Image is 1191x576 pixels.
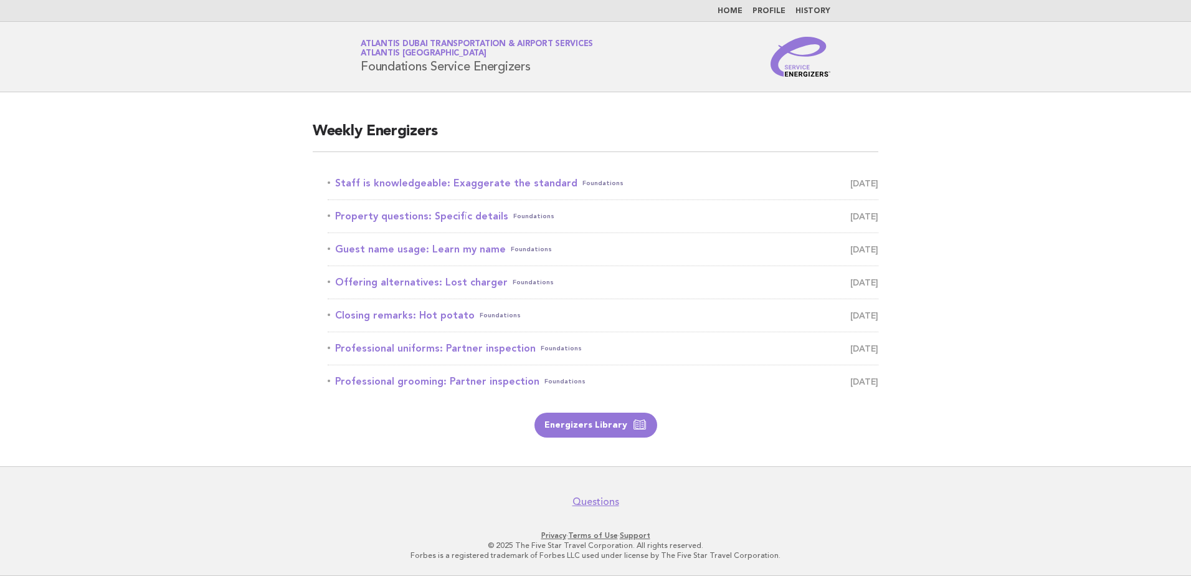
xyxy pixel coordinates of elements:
[795,7,830,15] a: History
[328,307,878,324] a: Closing remarks: Hot potatoFoundations [DATE]
[328,175,878,192] a: Staff is knowledgeable: Exaggerate the standardFoundations [DATE]
[328,241,878,258] a: Guest name usage: Learn my nameFoundations [DATE]
[328,208,878,225] a: Property questions: Specific detailsFoundations [DATE]
[361,40,593,57] a: Atlantis Dubai Transportation & Airport ServicesAtlantis [GEOGRAPHIC_DATA]
[361,50,486,58] span: Atlantis [GEOGRAPHIC_DATA]
[541,531,566,540] a: Privacy
[850,208,878,225] span: [DATE]
[541,340,582,357] span: Foundations
[328,373,878,390] a: Professional grooming: Partner inspectionFoundations [DATE]
[361,41,593,73] h1: Foundations Service Energizers
[513,274,554,291] span: Foundations
[544,373,586,390] span: Foundations
[328,274,878,291] a: Offering alternatives: Lost chargerFoundations [DATE]
[850,340,878,357] span: [DATE]
[214,530,977,540] p: · ·
[850,307,878,324] span: [DATE]
[214,550,977,560] p: Forbes is a registered trademark of Forbes LLC used under license by The Five Star Travel Corpora...
[850,175,878,192] span: [DATE]
[718,7,743,15] a: Home
[850,241,878,258] span: [DATE]
[850,373,878,390] span: [DATE]
[214,540,977,550] p: © 2025 The Five Star Travel Corporation. All rights reserved.
[513,208,554,225] span: Foundations
[572,496,619,508] a: Questions
[582,175,624,192] span: Foundations
[534,413,657,438] a: Energizers Library
[480,307,521,324] span: Foundations
[313,122,878,152] h2: Weekly Energizers
[568,531,618,540] a: Terms of Use
[771,37,830,77] img: Service Energizers
[850,274,878,291] span: [DATE]
[511,241,552,258] span: Foundations
[620,531,650,540] a: Support
[752,7,785,15] a: Profile
[328,340,878,357] a: Professional uniforms: Partner inspectionFoundations [DATE]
